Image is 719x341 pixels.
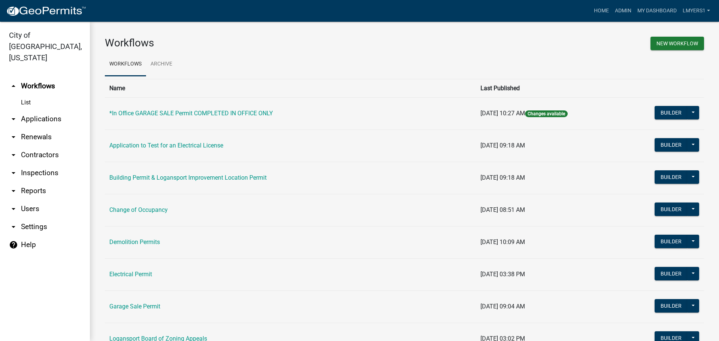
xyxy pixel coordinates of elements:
a: Change of Occupancy [109,206,168,213]
th: Last Published [476,79,622,97]
button: Builder [655,170,688,184]
a: Electrical Permit [109,271,152,278]
span: [DATE] 09:18 AM [480,174,525,181]
a: Admin [612,4,634,18]
a: lmyers1 [680,4,713,18]
a: Application to Test for an Electrical License [109,142,223,149]
i: help [9,240,18,249]
span: [DATE] 10:27 AM [480,110,525,117]
button: Builder [655,267,688,280]
i: arrow_drop_down [9,133,18,141]
i: arrow_drop_down [9,186,18,195]
i: arrow_drop_down [9,204,18,213]
a: Workflows [105,52,146,76]
th: Name [105,79,476,97]
a: Demolition Permits [109,238,160,246]
h3: Workflows [105,37,399,49]
button: New Workflow [650,37,704,50]
span: [DATE] 10:09 AM [480,238,525,246]
button: Builder [655,299,688,313]
button: Builder [655,106,688,119]
span: [DATE] 03:38 PM [480,271,525,278]
a: Garage Sale Permit [109,303,160,310]
i: arrow_drop_up [9,82,18,91]
button: Builder [655,138,688,152]
a: Home [591,4,612,18]
span: [DATE] 09:18 AM [480,142,525,149]
span: [DATE] 08:51 AM [480,206,525,213]
i: arrow_drop_down [9,115,18,124]
i: arrow_drop_down [9,168,18,177]
i: arrow_drop_down [9,222,18,231]
i: arrow_drop_down [9,150,18,159]
a: *In Office GARAGE SALE Permit COMPLETED IN OFFICE ONLY [109,110,273,117]
a: Building Permit & Logansport Improvement Location Permit [109,174,267,181]
button: Builder [655,203,688,216]
span: [DATE] 09:04 AM [480,303,525,310]
button: Builder [655,235,688,248]
a: Archive [146,52,177,76]
a: My Dashboard [634,4,680,18]
span: Changes available [525,110,568,117]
